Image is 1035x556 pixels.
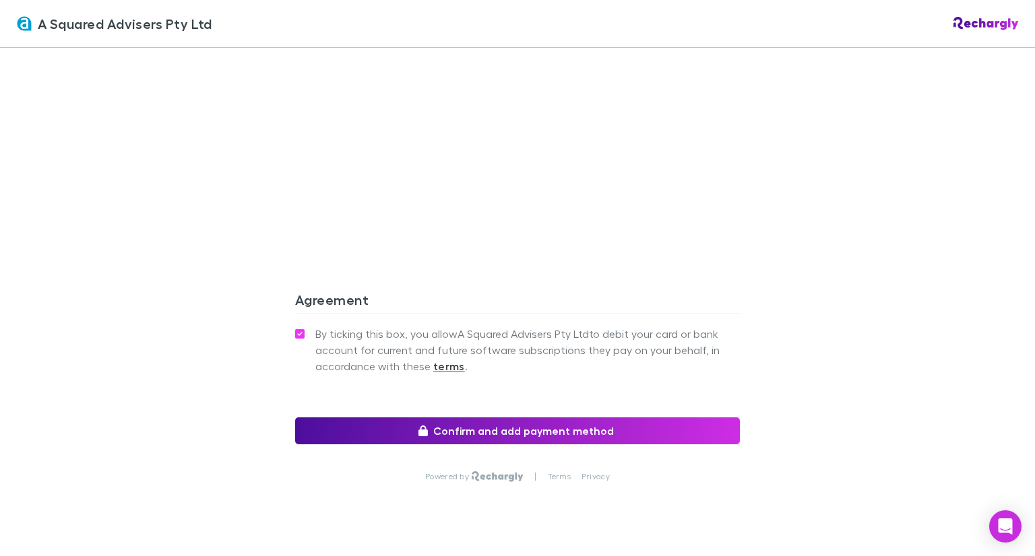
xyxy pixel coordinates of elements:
a: Terms [548,471,571,482]
strong: terms [433,359,465,373]
div: Open Intercom Messenger [989,510,1022,543]
img: Rechargly Logo [953,17,1019,30]
span: By ticking this box, you allow A Squared Advisers Pty Ltd to debit your card or bank account for ... [315,326,740,374]
button: Confirm and add payment method [295,417,740,444]
h3: Agreement [295,291,740,313]
p: | [534,471,536,482]
img: A Squared Advisers Pty Ltd's Logo [16,15,32,32]
img: Rechargly Logo [472,471,524,482]
p: Powered by [425,471,472,482]
span: A Squared Advisers Pty Ltd [38,13,212,34]
a: Privacy [582,471,610,482]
